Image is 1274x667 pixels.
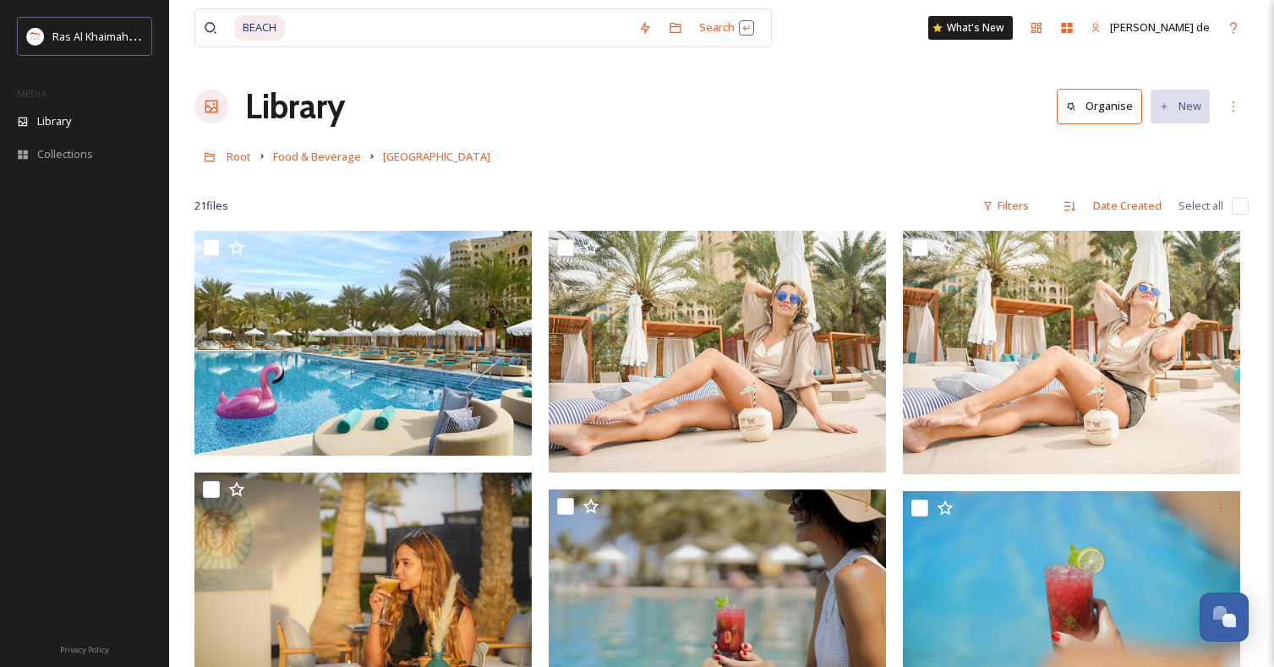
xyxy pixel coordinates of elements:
span: Ras Al Khaimah Tourism Development Authority [52,28,292,44]
span: 21 file s [194,198,228,214]
img: Sunset Beach Lounge at Waldorf Astoria RAK (16).jpg [903,231,1240,474]
span: MEDIA [17,87,46,100]
a: [GEOGRAPHIC_DATA] [383,146,490,167]
span: [GEOGRAPHIC_DATA] [383,149,490,164]
a: Root [227,146,251,167]
button: New [1151,90,1210,123]
img: Sunset Beach Lounge at Waldorf Astoria RAK (17).jpg [549,231,886,473]
div: Date Created [1085,189,1170,222]
span: BEACH [234,15,285,40]
button: Organise [1057,89,1142,123]
span: Library [37,113,71,129]
a: Food & Beverage [273,146,361,167]
span: Collections [37,146,93,162]
span: Privacy Policy [60,644,109,655]
span: Food & Beverage [273,149,361,164]
a: What's New [928,16,1013,40]
a: [PERSON_NAME] de [1082,11,1218,44]
span: [PERSON_NAME] de [1110,19,1210,35]
a: Library [245,81,345,132]
div: Filters [974,189,1037,222]
button: Open Chat [1200,593,1249,642]
span: Root [227,149,251,164]
a: Organise [1057,89,1151,123]
img: Logo_RAKTDA_RGB-01.png [27,28,44,45]
div: Search [691,11,763,44]
a: Privacy Policy [60,638,109,659]
img: Sunset Beach Lounge at Waldorf Astoria RAK (18).jpg [194,231,532,456]
span: Select all [1178,198,1223,214]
